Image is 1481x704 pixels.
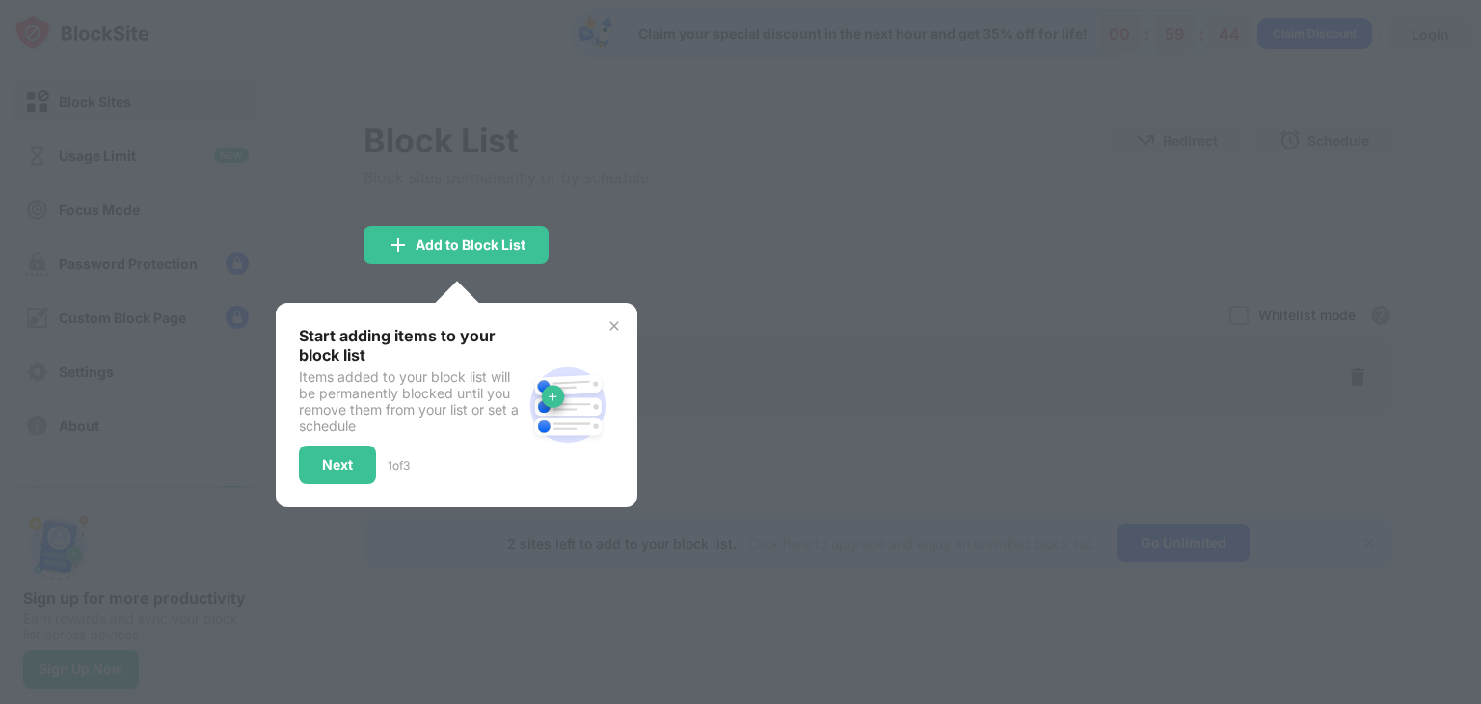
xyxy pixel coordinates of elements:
div: Add to Block List [416,237,525,253]
div: Items added to your block list will be permanently blocked until you remove them from your list o... [299,368,522,434]
div: Next [322,457,353,473]
div: 1 of 3 [388,458,410,473]
div: Start adding items to your block list [299,326,522,365]
img: x-button.svg [606,318,622,334]
img: block-site.svg [522,359,614,451]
